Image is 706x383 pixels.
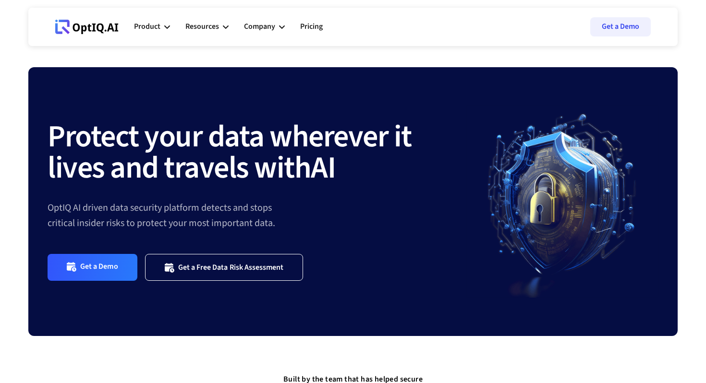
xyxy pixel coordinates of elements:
strong: AI [311,146,335,190]
div: Get a Free Data Risk Assessment [178,263,284,272]
a: Get a Free Data Risk Assessment [145,254,304,280]
a: Get a Demo [590,17,651,36]
div: Company [244,12,285,41]
div: Product [134,12,170,41]
strong: Protect your data wherever it lives and travels with [48,115,412,190]
div: OptIQ AI driven data security platform detects and stops critical insider risks to protect your m... [48,200,466,231]
div: Company [244,20,275,33]
a: Webflow Homepage [55,12,119,41]
div: Product [134,20,160,33]
div: Resources [185,12,229,41]
a: Get a Demo [48,254,137,280]
a: Pricing [300,12,323,41]
div: Get a Demo [80,262,118,273]
div: Resources [185,20,219,33]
